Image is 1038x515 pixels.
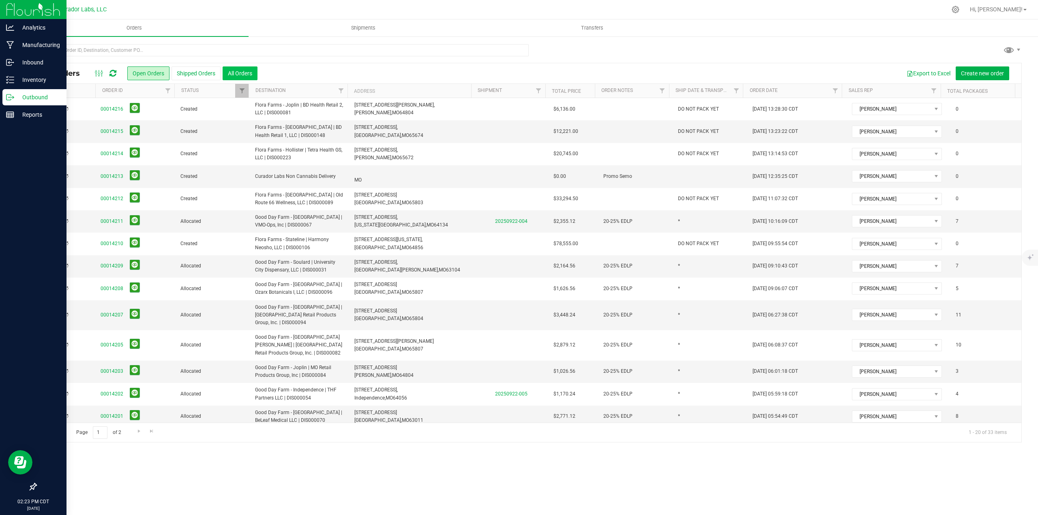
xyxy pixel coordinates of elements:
[354,282,397,287] span: [STREET_ADDRESS]
[255,386,345,402] span: Good Day Farm - Independence | THF Partners LLC | DIS000054
[255,333,345,357] span: Good Day Farm - [GEOGRAPHIC_DATA] [PERSON_NAME] | [GEOGRAPHIC_DATA] Retail Products Group, Inc. |...
[553,390,575,398] span: $1,170.24
[852,283,931,294] span: [PERSON_NAME]
[402,132,409,138] span: MO
[852,126,931,137] span: [PERSON_NAME]
[852,216,931,227] span: [PERSON_NAME]
[753,368,798,375] span: [DATE] 06:01:18 CDT
[6,24,14,32] inline-svg: Analytics
[852,171,931,182] span: [PERSON_NAME]
[101,285,123,293] a: 00014208
[678,150,719,158] span: DO NOT PACK YET
[961,70,1004,77] span: Create new order
[354,410,397,415] span: [STREET_ADDRESS]
[19,19,249,36] a: Orders
[392,372,399,378] span: MO
[172,66,221,80] button: Shipped Orders
[354,124,398,130] span: [STREET_ADDRESS],
[6,76,14,84] inline-svg: Inventory
[181,88,199,93] a: Status
[553,195,578,203] span: $33,294.50
[553,218,575,225] span: $2,355.12
[678,195,719,203] span: DO NOT PACK YET
[753,311,798,319] span: [DATE] 06:27:38 CDT
[553,105,575,113] span: $6,136.00
[409,245,423,250] span: 64856
[354,177,362,183] span: MO
[409,200,423,205] span: 65803
[753,218,798,225] span: [DATE] 10:16:09 CDT
[409,346,423,352] span: 65807
[146,426,158,437] a: Go to the last page
[399,155,414,160] span: 65672
[354,214,398,220] span: [STREET_ADDRESS],
[753,341,798,349] span: [DATE] 06:08:37 CDT
[255,259,345,274] span: Good Day Farm - Soulard | University City Dispensary, LLC | DIS000031
[956,66,1009,80] button: Create new order
[952,283,963,295] span: 5
[952,216,963,227] span: 7
[402,417,409,423] span: MO
[354,200,402,205] span: [GEOGRAPHIC_DATA],
[495,391,528,397] a: 20250922-005
[553,150,578,158] span: $20,745.00
[255,303,345,327] span: Good Day Farm - [GEOGRAPHIC_DATA] | [GEOGRAPHIC_DATA] Retail Products Group, Inc. | DIS000094
[495,218,528,224] a: 20250922-004
[4,498,63,505] p: 02:23 PM CDT
[255,364,345,379] span: Good Day Farm - Joplin | MO Retail Products Group, Inc | DIS000084
[952,309,965,321] span: 11
[101,341,123,349] a: 00014205
[6,41,14,49] inline-svg: Manufacturing
[354,387,398,393] span: [STREET_ADDRESS],
[570,24,614,32] span: Transfers
[180,105,245,113] span: Created
[753,173,798,180] span: [DATE] 12:35:25 CDT
[849,88,873,93] a: Sales Rep
[14,92,63,102] p: Outbound
[101,262,123,270] a: 00014209
[255,236,345,251] span: Flora Farms - Stateline | Harmony Neosho, LLC | DIS000106
[101,218,123,225] a: 00014211
[93,426,107,439] input: 1
[852,261,931,272] span: [PERSON_NAME]
[603,218,633,225] span: 20-25% EDLP
[753,412,798,420] span: [DATE] 05:54:49 CDT
[101,173,123,180] a: 00014213
[603,390,633,398] span: 20-25% EDLP
[553,240,578,248] span: $78,555.00
[180,412,245,420] span: Allocated
[393,395,407,401] span: 64056
[14,75,63,85] p: Inventory
[354,338,434,344] span: [STREET_ADDRESS][PERSON_NAME]
[255,101,345,117] span: Flora Farms - Joplin | BD Health Retail 2, LLC | DIS000081
[952,388,963,400] span: 4
[59,6,107,13] span: Curador Labs, LLC
[553,311,575,319] span: $3,448.24
[478,19,707,36] a: Transfers
[14,23,63,32] p: Analytics
[255,88,286,93] a: Destination
[852,309,931,321] span: [PERSON_NAME]
[354,192,397,198] span: [STREET_ADDRESS]
[6,58,14,66] inline-svg: Inbound
[901,66,956,80] button: Export to Excel
[927,84,941,98] a: Filter
[852,389,931,400] span: [PERSON_NAME]
[14,58,63,67] p: Inbound
[409,417,423,423] span: 63011
[255,281,345,296] span: Good Day Farm - [GEOGRAPHIC_DATA] | Ozarx Botanicals I, LLC | DIS000096
[603,412,633,420] span: 20-25% EDLP
[603,173,632,180] span: Promo Semo
[101,150,123,158] a: 00014214
[952,365,963,377] span: 3
[409,132,423,138] span: 65674
[753,105,798,113] span: [DATE] 13:28:30 CDT
[852,103,931,115] span: [PERSON_NAME]
[952,260,963,272] span: 7
[952,126,963,137] span: 0
[354,222,427,228] span: [US_STATE][GEOGRAPHIC_DATA],
[116,24,153,32] span: Orders
[180,311,245,319] span: Allocated
[399,110,414,115] span: 64804
[952,148,963,160] span: 0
